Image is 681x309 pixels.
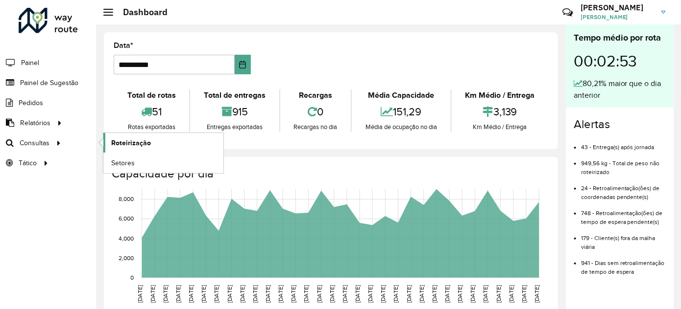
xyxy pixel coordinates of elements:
[316,285,322,303] text: [DATE]
[470,285,476,303] text: [DATE]
[406,285,412,303] text: [DATE]
[444,285,450,303] text: [DATE]
[354,89,448,101] div: Média Capacidade
[581,251,666,276] li: 941 - Dias sem retroalimentação de tempo de espera
[193,89,276,101] div: Total de entregas
[20,78,78,88] span: Painel de Sugestão
[162,285,169,303] text: [DATE]
[574,44,666,78] div: 00:02:53
[303,285,310,303] text: [DATE]
[116,89,187,101] div: Total de rotas
[111,158,135,168] span: Setores
[557,2,578,23] a: Contato Rápido
[116,122,187,132] div: Rotas exportadas
[119,216,134,222] text: 6,000
[175,285,181,303] text: [DATE]
[454,101,546,122] div: 3,139
[454,89,546,101] div: Km Médio / Entrega
[354,122,448,132] div: Média de ocupação no dia
[21,58,39,68] span: Painel
[111,138,151,148] span: Roteirização
[103,133,223,153] a: Roteirização
[457,285,463,303] text: [DATE]
[508,285,514,303] text: [DATE]
[235,55,251,74] button: Choose Date
[188,285,194,303] text: [DATE]
[149,285,156,303] text: [DATE]
[581,177,666,201] li: 24 - Retroalimentação(ões) de coordenadas pendente(s)
[114,40,133,51] label: Data
[418,285,425,303] text: [DATE]
[431,285,438,303] text: [DATE]
[454,122,546,132] div: Km Médio / Entrega
[581,3,654,12] h3: [PERSON_NAME]
[20,138,49,148] span: Consultas
[283,89,348,101] div: Recargas
[283,101,348,122] div: 0
[193,101,276,122] div: 915
[574,31,666,44] div: Tempo médio por rota
[367,285,373,303] text: [DATE]
[534,285,540,303] text: [DATE]
[137,285,143,303] text: [DATE]
[521,285,527,303] text: [DATE]
[581,152,666,177] li: 949,56 kg - Total de peso não roteirizado
[290,285,296,303] text: [DATE]
[113,7,168,18] h2: Dashboard
[119,235,134,242] text: 4,000
[20,118,50,128] span: Relatórios
[581,13,654,22] span: [PERSON_NAME]
[283,122,348,132] div: Recargas no dia
[119,196,134,202] text: 8,000
[19,98,43,108] span: Pedidos
[329,285,335,303] text: [DATE]
[103,153,223,173] a: Setores
[200,285,207,303] text: [DATE]
[354,285,361,303] text: [DATE]
[239,285,245,303] text: [DATE]
[226,285,233,303] text: [DATE]
[574,117,666,132] h4: Alertas
[581,226,666,251] li: 179 - Cliente(s) fora da malha viária
[380,285,387,303] text: [DATE]
[19,158,37,168] span: Tático
[341,285,348,303] text: [DATE]
[495,285,502,303] text: [DATE]
[581,135,666,152] li: 43 - Entrega(s) após jornada
[130,274,134,281] text: 0
[116,101,187,122] div: 51
[112,167,548,181] h4: Capacidade por dia
[193,122,276,132] div: Entregas exportadas
[354,101,448,122] div: 151,29
[574,78,666,101] div: 80,21% maior que o dia anterior
[119,255,134,261] text: 2,000
[265,285,271,303] text: [DATE]
[252,285,258,303] text: [DATE]
[483,285,489,303] text: [DATE]
[214,285,220,303] text: [DATE]
[581,201,666,226] li: 748 - Retroalimentação(ões) de tempo de espera pendente(s)
[277,285,284,303] text: [DATE]
[393,285,399,303] text: [DATE]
